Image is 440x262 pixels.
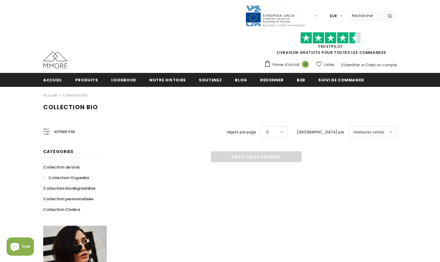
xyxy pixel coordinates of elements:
a: Lookbook [111,73,136,87]
a: B2B [297,73,305,87]
span: Collection de bois [43,164,80,170]
span: Collection Bio [43,103,98,111]
a: Accueil [43,92,57,99]
a: Produits [75,73,98,87]
inbox-online-store-chat: Shopify online store chat [5,237,36,257]
a: Collection Bio [63,93,88,98]
a: Notre histoire [149,73,186,87]
span: Collection Organika [48,175,89,181]
span: Notre histoire [149,77,186,83]
span: Panier d'achat [273,62,299,68]
img: Faites confiance aux étoiles pilotes [300,32,361,44]
label: objets par page [227,129,256,135]
span: Produits [75,77,98,83]
a: Suivi de commande [318,73,364,87]
span: Listes [324,62,334,68]
a: Javni Razpis [245,13,306,18]
a: Redonner [260,73,284,87]
a: Collection biodégradable [43,183,95,194]
label: [GEOGRAPHIC_DATA] par [297,129,344,135]
a: Accueil [43,73,62,87]
span: EUR [330,13,337,19]
a: Créez un compte [365,62,397,67]
a: S'identifier [341,62,360,67]
a: Collection Chakra [43,204,80,215]
a: soutenez [199,73,222,87]
span: Affiner par [54,129,75,135]
span: Suivi de commande [318,77,364,83]
a: Blog [235,73,247,87]
span: Collection personnalisée [43,196,93,202]
a: Listes [316,59,334,70]
span: Blog [235,77,247,83]
span: soutenez [199,77,222,83]
input: Search Site [348,11,383,20]
span: Collection biodégradable [43,185,95,191]
span: Redonner [260,77,284,83]
span: Catégories [43,149,73,155]
a: Collection de bois [43,162,80,172]
span: or [361,62,364,67]
span: 12 [266,129,269,135]
a: Panier d'achat 0 [264,60,312,69]
span: LIVRAISON GRATUITE POUR TOUTES LES COMMANDES [264,35,397,55]
span: Accueil [43,77,62,83]
span: B2B [297,77,305,83]
a: Collection personnalisée [43,194,93,204]
span: 0 [302,61,309,68]
img: Javni Razpis [245,5,306,27]
img: Cas MMORE [43,51,67,68]
span: Collection Chakra [43,207,80,212]
a: TrustPilot [318,44,343,49]
a: Collection Organika [43,172,89,183]
span: Lookbook [111,77,136,83]
span: Meilleures ventes [354,129,384,135]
